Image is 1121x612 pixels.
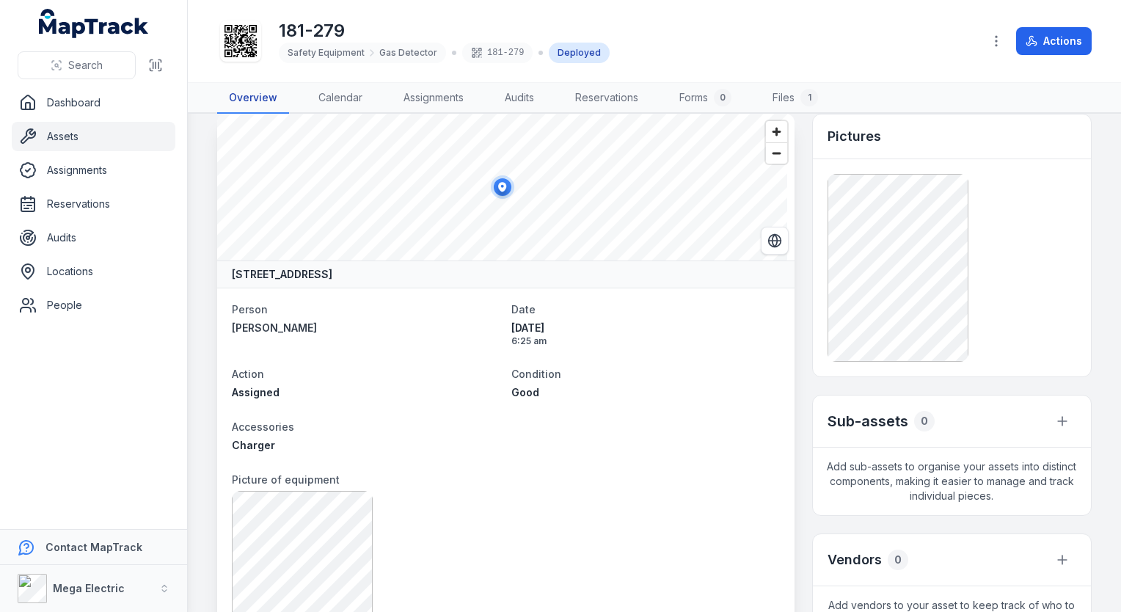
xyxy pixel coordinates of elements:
strong: [STREET_ADDRESS] [232,267,332,282]
span: Add sub-assets to organise your assets into distinct components, making it easier to manage and t... [813,448,1091,515]
a: MapTrack [39,9,149,38]
a: Assignments [392,83,475,114]
div: 0 [914,411,935,431]
button: Zoom in [766,121,787,142]
span: Gas Detector [379,47,437,59]
button: Switch to Satellite View [761,227,789,255]
span: Person [232,303,268,316]
a: [PERSON_NAME] [232,321,500,335]
h1: 181-279 [279,19,610,43]
span: Search [68,58,103,73]
strong: Contact MapTrack [45,541,142,553]
span: Date [511,303,536,316]
a: Dashboard [12,88,175,117]
a: Forms0 [668,83,743,114]
a: Locations [12,257,175,286]
a: Reservations [563,83,650,114]
div: Deployed [549,43,610,63]
a: People [12,291,175,320]
a: Files1 [761,83,830,114]
span: Condition [511,368,561,380]
button: Search [18,51,136,79]
span: Picture of equipment [232,473,340,486]
div: 0 [714,89,731,106]
span: Assigned [232,386,280,398]
span: Accessories [232,420,294,433]
h3: Vendors [828,550,882,570]
button: Zoom out [766,142,787,164]
div: 1 [800,89,818,106]
h3: Pictures [828,126,881,147]
div: 0 [888,550,908,570]
span: Action [232,368,264,380]
a: Assets [12,122,175,151]
a: Audits [12,223,175,252]
span: 6:25 am [511,335,779,347]
canvas: Map [217,114,787,261]
button: Actions [1016,27,1092,55]
a: Audits [493,83,546,114]
span: Good [511,386,539,398]
strong: Mega Electric [53,582,125,594]
a: Overview [217,83,289,114]
h2: Sub-assets [828,411,908,431]
a: Calendar [307,83,374,114]
div: 181-279 [462,43,533,63]
span: [DATE] [511,321,779,335]
span: Safety Equipment [288,47,365,59]
a: Reservations [12,189,175,219]
a: Assignments [12,156,175,185]
time: 8/14/2025, 6:25:31 AM [511,321,779,347]
span: Charger [232,439,275,451]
